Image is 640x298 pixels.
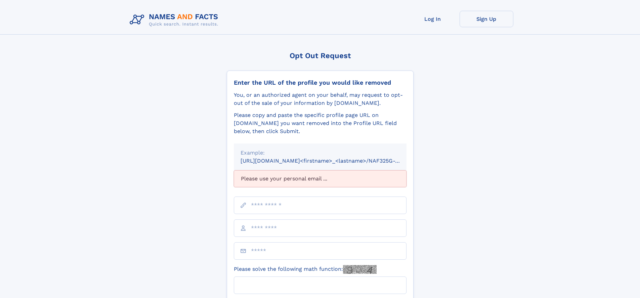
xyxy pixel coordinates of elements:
a: Log In [406,11,460,27]
a: Sign Up [460,11,513,27]
div: Please use your personal email ... [234,170,407,187]
div: Please copy and paste the specific profile page URL on [DOMAIN_NAME] you want removed into the Pr... [234,111,407,135]
div: You, or an authorized agent on your behalf, may request to opt-out of the sale of your informatio... [234,91,407,107]
label: Please solve the following math function: [234,265,377,274]
div: Example: [241,149,400,157]
img: Logo Names and Facts [127,11,224,29]
div: Opt Out Request [227,51,414,60]
small: [URL][DOMAIN_NAME]<firstname>_<lastname>/NAF325G-xxxxxxxx [241,158,419,164]
div: Enter the URL of the profile you would like removed [234,79,407,86]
